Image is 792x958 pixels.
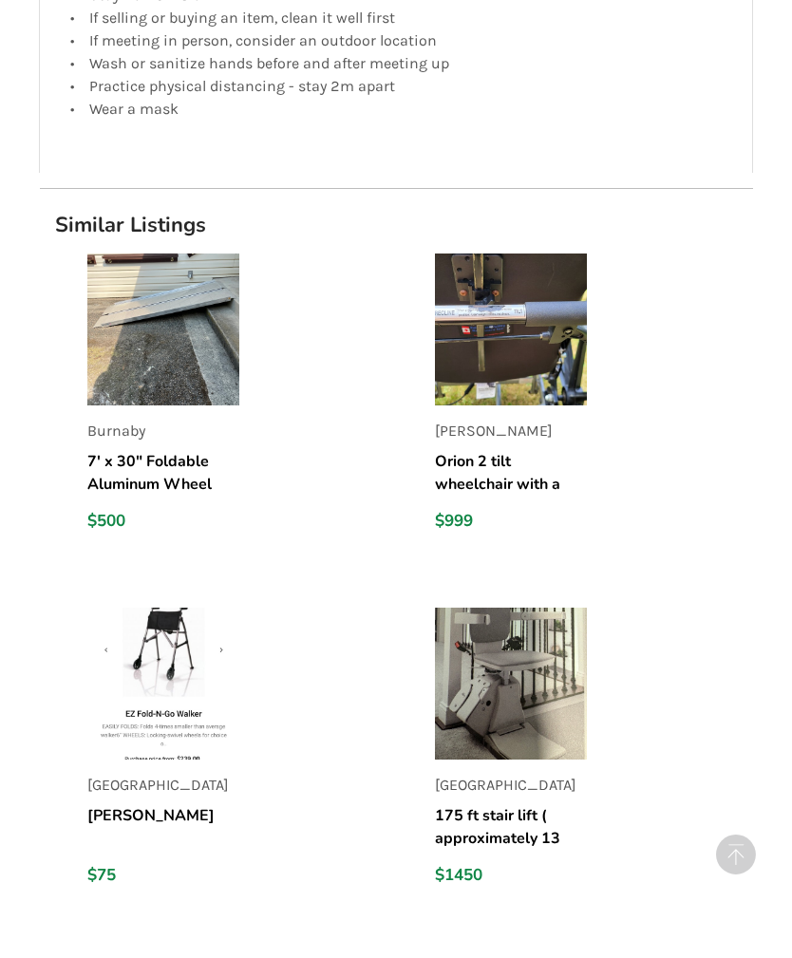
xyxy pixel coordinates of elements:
img: listing [87,608,239,760]
div: If selling or buying an item, clean it well first [89,7,712,29]
p: Burnaby [87,421,239,442]
a: listing[GEOGRAPHIC_DATA][PERSON_NAME]$75 [87,608,405,901]
p: [PERSON_NAME] [435,421,587,442]
h5: [PERSON_NAME] [87,804,239,850]
div: $999 [435,511,587,532]
h5: Orion 2 tilt wheelchair with a ROHO cushion [435,450,587,496]
h5: 175 ft stair lift ( approximately 13 stairs) [435,804,587,850]
div: If meeting in person, consider an outdoor location [89,29,712,52]
a: listing[PERSON_NAME]Orion 2 tilt wheelchair with a ROHO cushion$999 [435,254,753,547]
div: $500 [87,511,239,532]
p: [GEOGRAPHIC_DATA] [435,775,587,797]
div: Wash or sanitize hands before and after meeting up [89,52,712,75]
div: Practice physical distancing - stay 2m apart [89,75,712,98]
h1: Similar Listings [40,212,753,238]
a: listingBurnaby7' x 30" Foldable Aluminum Wheel Chair Ramp$500 [87,254,405,547]
a: listing[GEOGRAPHIC_DATA]175 ft stair lift ( approximately 13 stairs)$1450 [435,608,753,901]
div: Wear a mask [89,98,712,118]
h5: 7' x 30" Foldable Aluminum Wheel Chair Ramp [87,450,239,496]
p: [GEOGRAPHIC_DATA] [87,775,239,797]
img: listing [435,254,587,405]
div: $1450 [435,865,587,886]
div: $75 [87,865,239,886]
img: listing [87,254,239,405]
img: listing [435,608,587,760]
